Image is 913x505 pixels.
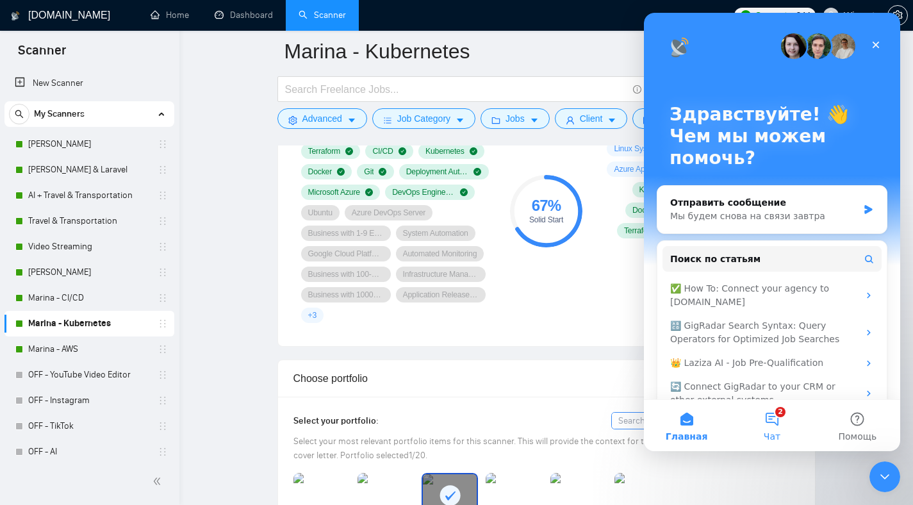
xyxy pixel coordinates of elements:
span: user [566,115,575,125]
span: caret-down [456,115,465,125]
span: info-circle [633,85,641,94]
a: AI + Travel & Transportation [28,183,150,208]
span: holder [158,139,168,149]
span: Select your portfolio: [293,415,379,426]
span: Client [580,112,603,126]
span: check-circle [470,147,477,155]
span: Terraform [308,146,341,156]
span: Infrastructure Management [403,269,479,279]
button: search [9,104,29,124]
span: Application Release Automation [403,290,479,300]
span: Automated Monitoring [403,249,477,259]
span: Advanced [302,112,342,126]
span: bars [383,115,392,125]
input: Search Freelance Jobs... [285,81,627,97]
a: setting [887,10,908,21]
span: CI/CD [372,146,393,156]
a: OFF - TikTok [28,413,150,439]
span: Business with 100-999 Employees [308,269,384,279]
span: check-circle [473,168,481,176]
span: holder [158,395,168,406]
a: [PERSON_NAME] & Laravel [28,157,150,183]
span: setting [888,10,907,21]
a: searchScanner [299,10,346,21]
span: Azure DevOps Server [352,208,425,218]
iframe: To enrich screen reader interactions, please activate Accessibility in Grammarly extension settings [869,461,900,492]
span: Kubernetes [425,146,465,156]
a: [PERSON_NAME] [28,260,150,285]
span: Deployment Automation [406,167,469,177]
span: user [827,11,835,20]
span: check-circle [399,147,406,155]
span: Scanner [8,41,76,68]
span: Docker [308,167,333,177]
span: holder [158,344,168,354]
span: Select your most relevant portfolio items for this scanner. This will provide the context for the... [293,436,782,461]
a: OFF - YouTube Video Editor [28,362,150,388]
span: check-circle [337,168,345,176]
img: upwork-logo.png [741,10,751,21]
span: check-circle [345,147,353,155]
span: holder [158,370,168,380]
span: Microsoft Azure [308,187,360,197]
span: Kubernetes ( 80 %) [639,185,698,195]
span: search [10,110,29,119]
span: DevOps Engineering [392,187,455,197]
div: Choose portfolio [293,360,800,397]
span: check-circle [460,188,468,196]
a: dashboardDashboard [215,10,273,21]
iframe: Intercom live chat [644,13,900,451]
a: Marina - Kubernetes [28,311,150,336]
div: 67 % [510,198,582,213]
span: holder [158,293,168,303]
span: Docker ( 40 %) [632,205,677,215]
span: holder [158,190,168,201]
span: + 3 [308,310,317,320]
span: Business with 1000+ Employees [308,290,384,300]
li: New Scanner [4,70,174,96]
span: Terraform ( 27 %) [624,226,677,236]
span: caret-down [530,115,539,125]
button: idcardVendorcaret-down [632,108,711,129]
a: Video Streaming [28,234,150,260]
span: holder [158,447,168,457]
a: OFF - AI [28,439,150,465]
span: holder [158,267,168,277]
div: Solid Start [510,216,582,224]
span: Google Cloud Platform [308,249,384,259]
button: setting [887,5,908,26]
a: Marina - CI/CD [28,285,150,311]
span: Job Category [397,112,450,126]
button: barsJob Categorycaret-down [372,108,475,129]
span: Git [364,167,374,177]
a: homeHome [151,10,189,21]
span: holder [158,421,168,431]
span: check-circle [379,168,386,176]
span: check-circle [365,188,373,196]
a: [PERSON_NAME] [28,131,150,157]
span: System Automation [403,228,468,238]
a: New Scanner [15,70,164,96]
span: caret-down [607,115,616,125]
span: Business with 1-9 Employees [308,228,384,238]
a: OFF - Instagram [28,388,150,413]
span: Azure App Service ( 7 %) [614,164,677,174]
